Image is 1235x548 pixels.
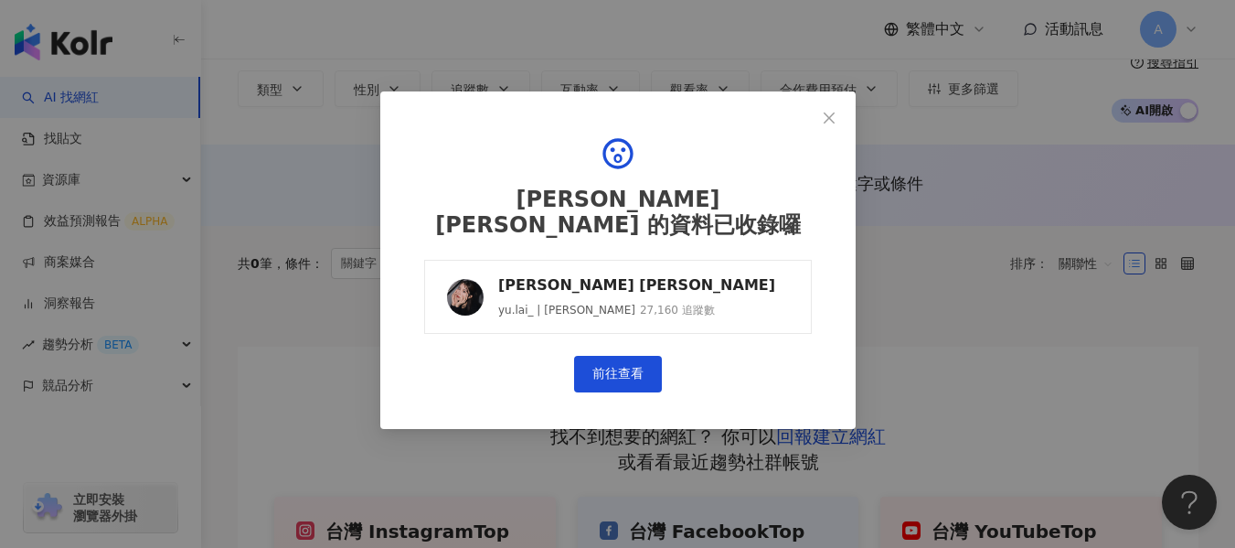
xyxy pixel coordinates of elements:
a: 前往查看 [574,356,662,392]
div: [PERSON_NAME] [PERSON_NAME] 的資料已收錄囉 [424,187,812,238]
img: KOL Avatar [447,279,484,316]
div: 27,160 追蹤數 [639,303,714,318]
a: KOL Avatar[PERSON_NAME] [PERSON_NAME]yu.lai_ | [PERSON_NAME]27,160 追蹤數 [424,260,812,334]
button: Close [811,100,847,136]
span: close [822,111,836,125]
div: [PERSON_NAME] [PERSON_NAME] [498,275,775,295]
div: yu.lai_ | [PERSON_NAME] [498,303,635,318]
